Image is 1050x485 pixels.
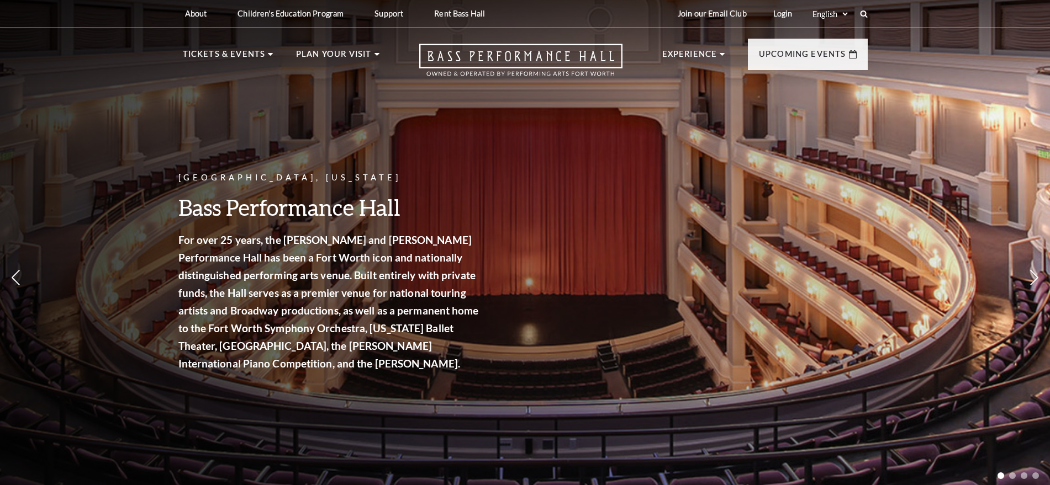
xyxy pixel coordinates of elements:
[374,9,403,18] p: Support
[178,193,482,221] h3: Bass Performance Hall
[238,9,344,18] p: Children's Education Program
[296,47,372,67] p: Plan Your Visit
[178,233,479,370] strong: For over 25 years, the [PERSON_NAME] and [PERSON_NAME] Performance Hall has been a Fort Worth ico...
[810,9,850,19] select: Select:
[759,47,846,67] p: Upcoming Events
[183,47,266,67] p: Tickets & Events
[662,47,717,67] p: Experience
[178,171,482,185] p: [GEOGRAPHIC_DATA], [US_STATE]
[434,9,485,18] p: Rent Bass Hall
[185,9,207,18] p: About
